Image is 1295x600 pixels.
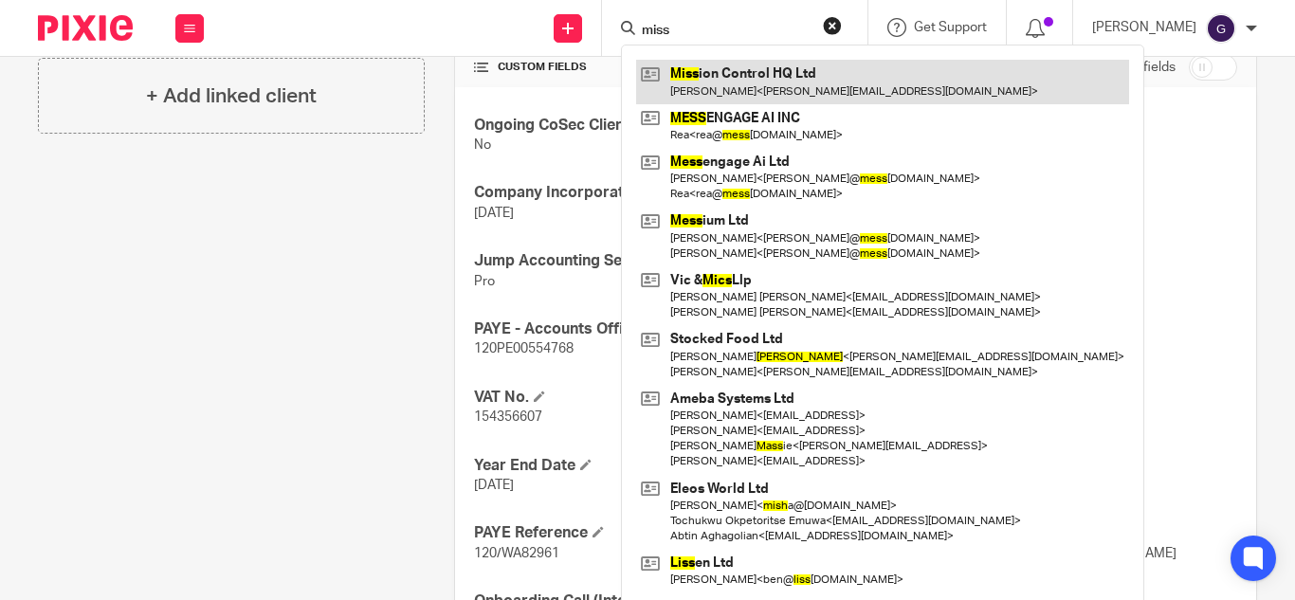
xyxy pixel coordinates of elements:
button: Clear [823,16,842,35]
h4: + Add linked client [146,82,317,111]
span: Pro [474,275,495,288]
h4: Ongoing CoSec Client [474,116,855,136]
span: 120/WA82961 [474,547,559,560]
img: svg%3E [1206,13,1236,44]
span: [DATE] [474,479,514,492]
span: 120PE00554768 [474,342,574,355]
img: Pixie [38,15,133,41]
h4: Year End Date [474,456,855,476]
h4: CUSTOM FIELDS [474,60,855,75]
span: 154356607 [474,410,542,424]
span: Get Support [914,21,987,34]
h4: PAYE Reference [474,523,855,543]
h4: PAYE - Accounts Office Ref. [474,319,855,339]
h4: Company Incorporated On [474,183,855,203]
h4: Jump Accounting Service [474,251,855,271]
span: [DATE] [474,207,514,220]
p: [PERSON_NAME] [1092,18,1196,37]
h4: VAT No. [474,388,855,408]
span: No [474,138,491,152]
input: Search [640,23,811,40]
